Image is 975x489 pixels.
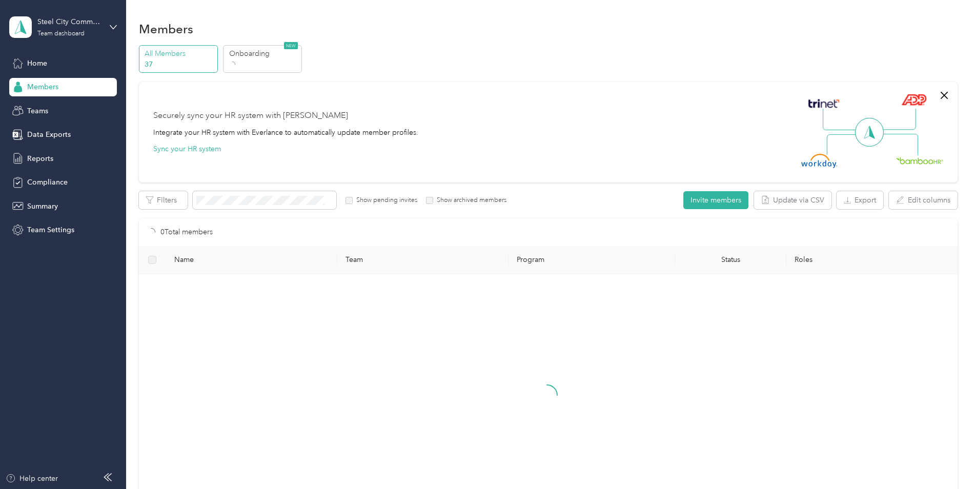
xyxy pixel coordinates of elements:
p: 37 [145,59,214,70]
label: Show archived members [433,196,506,205]
img: Workday [801,154,837,168]
span: Reports [27,153,53,164]
th: Program [509,246,675,274]
label: Show pending invites [353,196,417,205]
th: Status [675,246,786,274]
th: Name [166,246,337,274]
span: Teams [27,106,48,116]
button: Update via CSV [754,191,831,209]
th: Team [337,246,509,274]
img: BambooHR [896,157,943,164]
p: All Members [145,48,214,59]
th: Roles [786,246,958,274]
img: Line Right Up [880,109,916,130]
div: Steel City Commercial [37,16,101,27]
button: Invite members [683,191,748,209]
span: Name [174,255,329,264]
div: Securely sync your HR system with [PERSON_NAME] [153,110,348,122]
button: Help center [6,473,58,484]
button: Export [837,191,883,209]
img: Line Left Down [826,134,862,155]
span: Team Settings [27,225,74,235]
button: Filters [139,191,188,209]
div: Integrate your HR system with Everlance to automatically update member profiles. [153,127,418,138]
span: Summary [27,201,58,212]
span: Data Exports [27,129,71,140]
iframe: Everlance-gr Chat Button Frame [918,432,975,489]
img: Line Right Down [882,134,918,156]
span: Members [27,81,58,92]
span: Home [27,58,47,69]
button: Edit columns [889,191,958,209]
span: NEW [284,42,298,49]
img: Line Left Up [823,109,859,131]
img: Trinet [806,96,842,111]
img: ADP [901,94,926,106]
h1: Members [139,24,193,34]
span: Compliance [27,177,68,188]
p: Onboarding [229,48,299,59]
div: Team dashboard [37,31,85,37]
p: 0 Total members [160,227,213,238]
button: Sync your HR system [153,144,221,154]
